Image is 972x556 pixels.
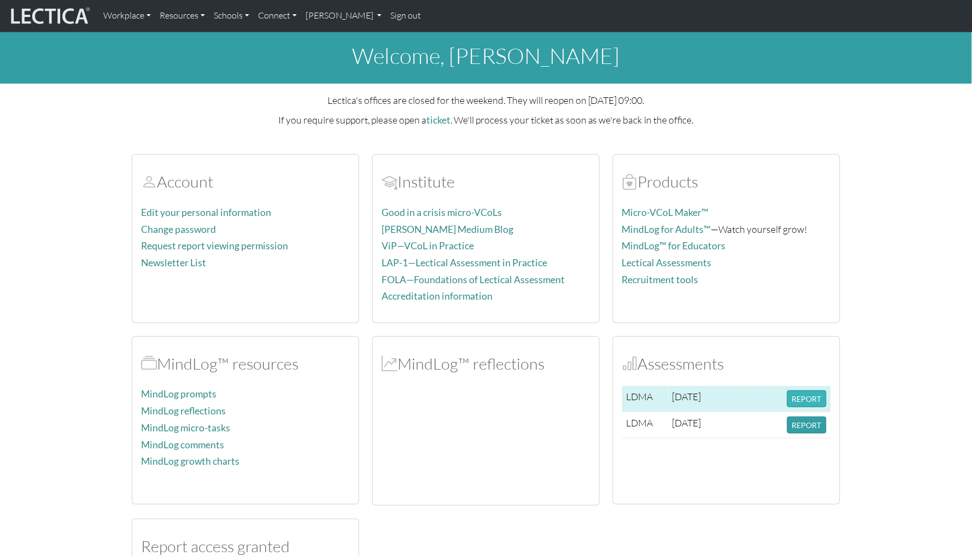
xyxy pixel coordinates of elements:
[622,257,712,268] a: Lectical Assessments
[672,417,701,429] span: [DATE]
[622,240,726,251] a: MindLog™ for Educators
[141,439,224,450] a: MindLog comments
[382,207,502,218] a: Good in a crisis micro-VCoLs
[141,240,288,251] a: Request report viewing permission
[382,224,513,235] a: [PERSON_NAME] Medium Blog
[209,4,254,27] a: Schools
[141,224,216,235] a: Change password
[382,354,590,373] h2: MindLog™ reflections
[254,4,301,27] a: Connect
[382,240,474,251] a: ViP—VCoL in Practice
[622,412,668,438] td: LDMA
[382,172,590,191] h2: Institute
[787,390,827,407] button: REPORT
[622,386,668,412] td: LDMA
[141,172,157,191] span: Account
[141,172,350,191] h2: Account
[622,221,831,237] p: —Watch yourself grow!
[99,4,155,27] a: Workplace
[132,92,840,108] p: Lectica's offices are closed for the weekend. They will reopen on [DATE] 09:00.
[141,354,157,373] span: MindLog™ resources
[622,172,831,191] h2: Products
[386,4,425,27] a: Sign out
[622,354,638,373] span: Assessments
[787,417,827,434] button: REPORT
[141,257,206,268] a: Newsletter List
[141,388,216,400] a: MindLog prompts
[141,422,230,434] a: MindLog micro-tasks
[141,207,271,218] a: Edit your personal information
[132,112,840,128] p: If you require support, please open a . We'll process your ticket as soon as we're back in the of...
[382,274,565,285] a: FOLA—Foundations of Lectical Assessment
[382,172,397,191] span: Account
[622,224,711,235] a: MindLog for Adults™
[141,455,239,467] a: MindLog growth charts
[426,114,450,126] a: ticket
[301,4,386,27] a: [PERSON_NAME]
[382,354,397,373] span: MindLog
[141,537,350,556] h2: Report access granted
[622,274,699,285] a: Recruitment tools
[141,405,226,417] a: MindLog reflections
[672,390,701,402] span: [DATE]
[141,354,350,373] h2: MindLog™ resources
[382,257,547,268] a: LAP-1—Lectical Assessment in Practice
[622,172,638,191] span: Products
[622,207,709,218] a: Micro-VCoL Maker™
[8,5,90,26] img: lecticalive
[382,290,493,302] a: Accreditation information
[155,4,209,27] a: Resources
[622,354,831,373] h2: Assessments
